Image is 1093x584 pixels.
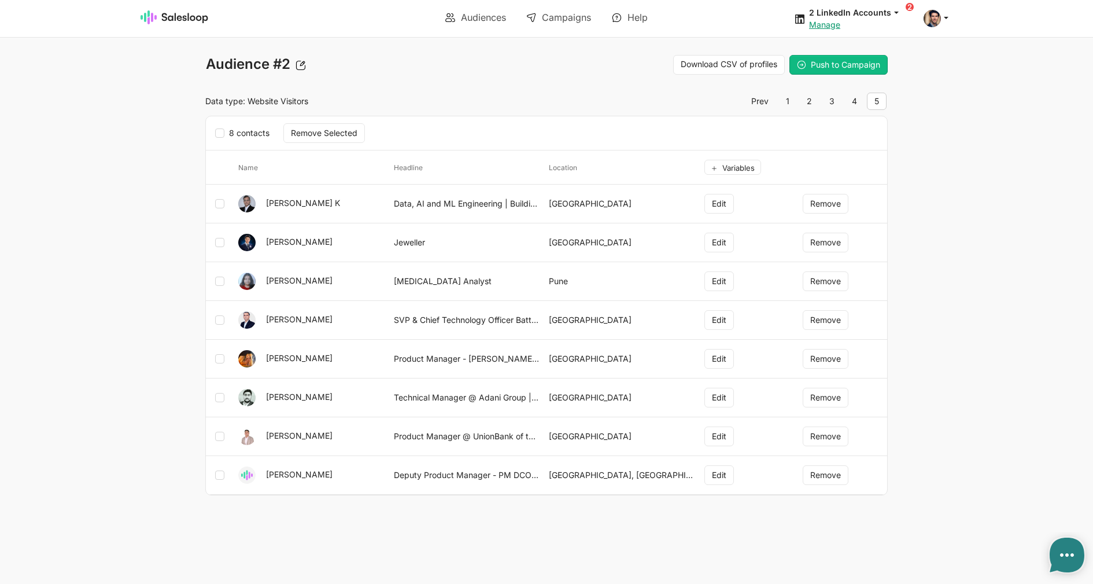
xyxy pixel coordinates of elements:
button: Edit [704,388,734,407]
button: Remove [803,233,848,252]
a: [PERSON_NAME] [266,469,333,479]
td: Technical Manager @ Adani Group | Technology Architect | IOT | Power Electronics | Edge Computing... [389,379,545,417]
td: [GEOGRAPHIC_DATA] [544,417,700,456]
button: 2 LinkedIn Accounts [809,7,910,18]
a: 1 [778,93,797,110]
p: Data type: Website Visitors [205,96,540,106]
a: Manage [809,20,840,30]
td: [MEDICAL_DATA] Analyst [389,262,545,301]
button: Edit [704,310,734,330]
span: Push to Campaign [811,60,880,69]
a: [PERSON_NAME] [266,431,333,440]
td: Pune [544,262,700,301]
button: Edit [704,427,734,446]
button: Remove Selected [283,123,365,143]
button: Edit [704,194,734,214]
a: [PERSON_NAME] [266,353,333,363]
td: Data, AI and ML Engineering | Building Next-Gen Data Platforms [389,185,545,223]
button: Remove [803,310,848,330]
img: Salesloop [141,10,209,24]
td: Product Manager - [PERSON_NAME] at Acies [389,340,545,379]
span: 5 [867,93,887,110]
td: Jeweller [389,223,545,262]
a: [PERSON_NAME] [266,392,333,402]
th: location [544,150,700,185]
td: SVP & Chief Technology Officer Battery at Adani New Industries Ltd. (ANIL) [389,301,545,340]
button: Edit [704,233,734,252]
td: Deputy Product Manager - PM DCO Cyber Platform & Systems [389,456,545,495]
button: Remove [803,465,848,485]
button: Remove [803,349,848,369]
a: [PERSON_NAME] K [266,198,340,208]
a: Campaigns [518,8,599,27]
th: headline [389,150,545,185]
td: [GEOGRAPHIC_DATA] [544,379,700,417]
a: Audiences [437,8,514,27]
button: Remove [803,194,848,214]
th: name [234,150,389,185]
a: Prev [744,93,776,110]
td: [GEOGRAPHIC_DATA] [544,301,700,340]
a: 3 [822,93,842,110]
button: Remove [803,271,848,291]
td: [GEOGRAPHIC_DATA] [544,185,700,223]
button: Edit [704,349,734,369]
a: 2 [799,93,819,110]
label: 8 contacts [215,126,276,141]
td: [GEOGRAPHIC_DATA] [544,340,700,379]
a: Help [604,8,656,27]
td: [GEOGRAPHIC_DATA] [544,223,700,262]
button: Remove [803,388,848,407]
a: [PERSON_NAME] [266,237,333,247]
span: Audience #2 [205,55,291,73]
td: Product Manager @ UnionBank of the [GEOGRAPHIC_DATA] | Ateneo MBA Cand. [389,417,545,456]
a: [PERSON_NAME] [266,314,333,324]
a: 4 [844,93,865,110]
button: Remove [803,427,848,446]
button: Variables [704,160,761,175]
button: Edit [704,465,734,485]
button: Push to Campaign [789,55,888,75]
a: Download CSV of profiles [673,55,785,75]
td: [GEOGRAPHIC_DATA], [GEOGRAPHIC_DATA] [544,456,700,495]
span: Variables [722,163,755,172]
a: [PERSON_NAME] [266,276,333,285]
button: Edit [704,271,734,291]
